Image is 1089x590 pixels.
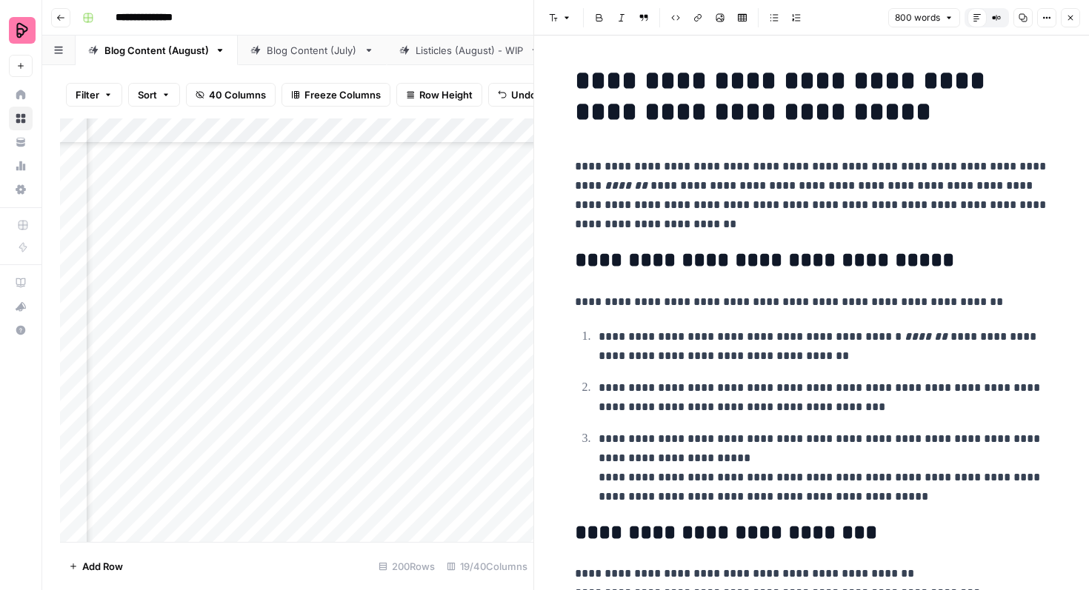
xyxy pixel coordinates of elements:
span: Freeze Columns [304,87,381,102]
a: AirOps Academy [9,271,33,295]
a: Usage [9,154,33,178]
a: Blog Content (August) [76,36,238,65]
div: What's new? [10,295,32,318]
button: Row Height [396,83,482,107]
div: 19/40 Columns [441,554,533,578]
a: Blog Content (July) [238,36,387,65]
a: Listicles (August) - WIP [387,36,553,65]
a: Settings [9,178,33,201]
span: 800 words [895,11,940,24]
span: Filter [76,87,99,102]
div: Blog Content (July) [267,43,358,58]
button: Workspace: Preply [9,12,33,49]
a: Home [9,83,33,107]
button: Freeze Columns [282,83,390,107]
span: 40 Columns [209,87,266,102]
button: 40 Columns [186,83,276,107]
a: Browse [9,107,33,130]
button: Undo [488,83,546,107]
button: Add Row [60,554,132,578]
button: What's new? [9,295,33,318]
span: Add Row [82,559,123,574]
span: Row Height [419,87,473,102]
img: Preply Logo [9,17,36,44]
button: Sort [128,83,180,107]
button: 800 words [888,8,960,27]
div: Blog Content (August) [104,43,209,58]
span: Undo [511,87,536,102]
div: 200 Rows [373,554,441,578]
button: Filter [66,83,122,107]
button: Help + Support [9,318,33,342]
span: Sort [138,87,157,102]
div: Listicles (August) - WIP [416,43,524,58]
a: Your Data [9,130,33,154]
